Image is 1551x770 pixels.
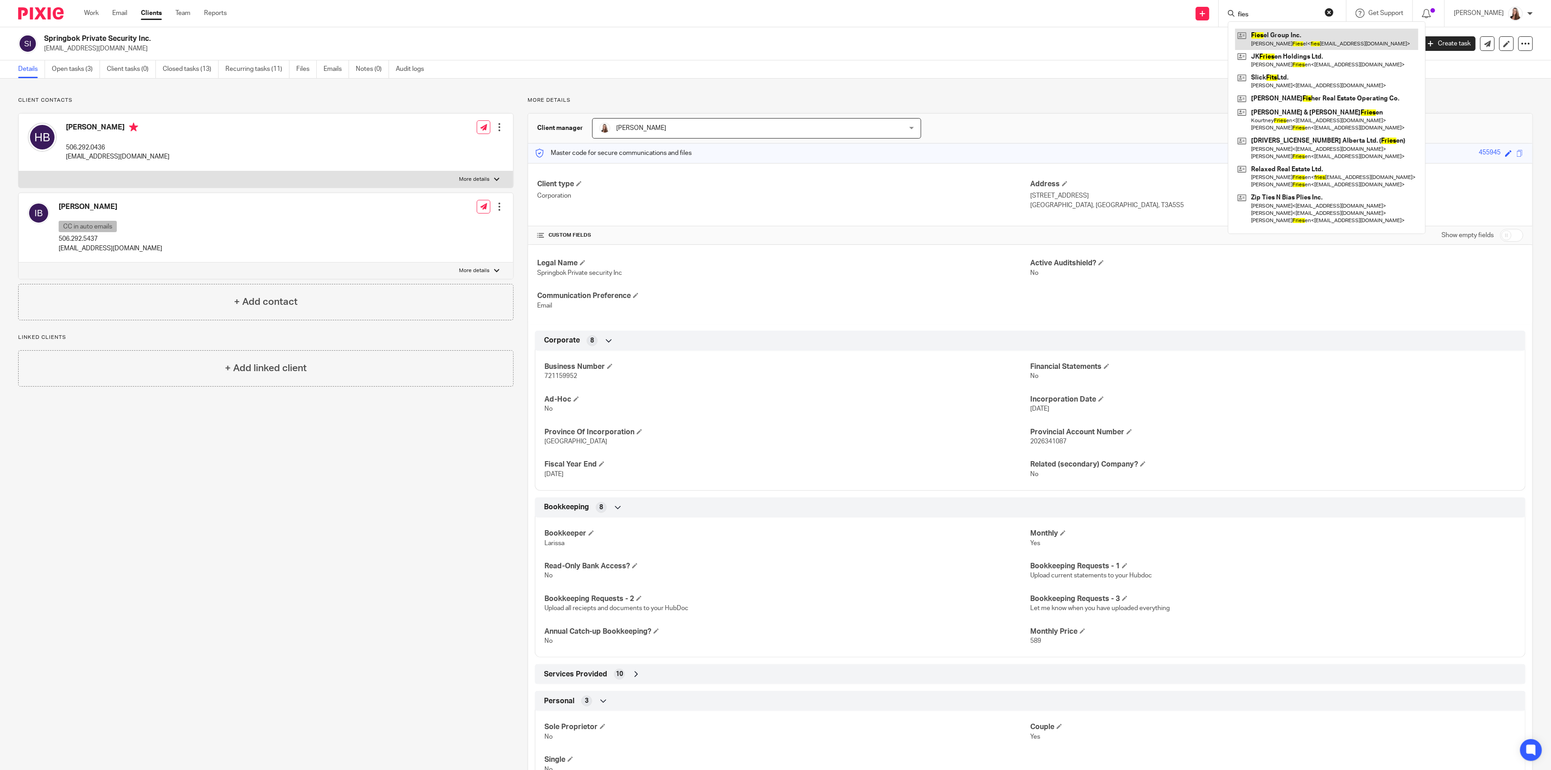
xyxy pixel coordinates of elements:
span: No [1030,471,1038,477]
p: [EMAIL_ADDRESS][DOMAIN_NAME] [59,244,162,253]
span: No [544,638,553,644]
span: 2026341087 [1030,438,1067,445]
a: Files [296,60,317,78]
span: Yes [1030,540,1040,546]
h4: Annual Catch-up Bookkeeping? [544,627,1030,636]
h2: Springbok Private Security Inc. [44,34,1136,44]
span: Get Support [1368,10,1403,16]
span: Upload current statements to your Hubdoc [1030,572,1152,579]
a: Reports [204,9,227,18]
a: Emails [324,60,349,78]
span: 3 [585,696,588,705]
p: [GEOGRAPHIC_DATA], [GEOGRAPHIC_DATA], T3A5S5 [1030,201,1523,210]
span: [PERSON_NAME] [616,125,666,131]
p: CC in auto emails [59,221,117,232]
p: [PERSON_NAME] [1454,9,1504,18]
p: Client contacts [18,97,514,104]
p: Corporation [537,191,1030,200]
p: More details [459,176,489,183]
p: More details [528,97,1533,104]
span: 589 [1030,638,1041,644]
span: [GEOGRAPHIC_DATA] [544,438,607,445]
h4: [PERSON_NAME] [59,202,162,212]
p: [STREET_ADDRESS] [1030,191,1523,200]
input: Search [1237,11,1319,19]
span: No [544,734,553,740]
span: Springbok Private security Inc [537,270,622,276]
img: Larissa-headshot-cropped.jpg [599,123,610,134]
button: Clear [1325,8,1334,17]
h4: Couple [1030,722,1516,732]
span: 8 [599,503,603,512]
h4: Address [1030,179,1523,189]
h4: Bookkeeping Requests - 1 [1030,561,1516,571]
p: [EMAIL_ADDRESS][DOMAIN_NAME] [44,44,1409,53]
h4: Bookkeeper [544,529,1030,538]
a: Team [175,9,190,18]
p: [EMAIL_ADDRESS][DOMAIN_NAME] [66,152,170,161]
p: Linked clients [18,334,514,341]
h4: Monthly [1030,529,1516,538]
p: 506.292.0436 [66,143,170,152]
h4: Province Of Incorporation [544,427,1030,437]
a: Notes (0) [356,60,389,78]
h3: Client manager [537,124,583,133]
img: Pixie [18,7,64,20]
h4: Read-Only Bank Access? [544,561,1030,571]
h4: Provincial Account Number [1030,427,1516,437]
h4: Communication Preference [537,291,1030,301]
span: No [1030,270,1038,276]
h4: [PERSON_NAME] [66,123,170,134]
span: Yes [1030,734,1040,740]
h4: Bookkeeping Requests - 2 [544,594,1030,604]
p: More details [459,267,489,274]
span: Upload all reciepts and documents to your HubDoc [544,605,688,611]
h4: Ad-Hoc [544,395,1030,404]
h4: Active Auditshield? [1030,258,1523,268]
p: Master code for secure communications and files [535,149,692,158]
span: Services Provided [544,670,607,679]
label: Show empty fields [1441,231,1494,240]
span: No [1030,373,1038,379]
h4: Single [544,755,1030,765]
p: 506.292.5437 [59,234,162,243]
h4: Monthly Price [1030,627,1516,636]
a: Email [112,9,127,18]
span: [DATE] [1030,406,1049,412]
span: No [544,406,553,412]
h4: Related (secondary) Company? [1030,460,1516,469]
img: Larissa-headshot-cropped.jpg [1508,6,1523,21]
h4: Fiscal Year End [544,460,1030,469]
a: Recurring tasks (11) [225,60,289,78]
h4: Bookkeeping Requests - 3 [1030,594,1516,604]
h4: CUSTOM FIELDS [537,232,1030,239]
span: Email [537,303,552,309]
i: Primary [129,123,138,132]
a: Details [18,60,45,78]
span: Corporate [544,336,580,345]
h4: + Add contact [234,295,298,309]
img: svg%3E [18,34,37,53]
h4: + Add linked client [225,361,307,375]
h4: Incorporation Date [1030,395,1516,404]
span: No [544,572,553,579]
a: Closed tasks (13) [163,60,219,78]
span: Let me know when you have uploaded everything [1030,605,1170,611]
a: Client tasks (0) [107,60,156,78]
a: Create task [1423,36,1476,51]
a: Work [84,9,99,18]
span: Larissa [544,540,564,546]
img: svg%3E [28,202,50,224]
span: Personal [544,696,574,706]
span: 8 [590,336,594,345]
span: 10 [616,670,623,679]
a: Audit logs [396,60,431,78]
h4: Business Number [544,362,1030,372]
h4: Legal Name [537,258,1030,268]
a: Open tasks (3) [52,60,100,78]
h4: Sole Proprietor [544,722,1030,732]
span: Bookkeeping [544,502,589,512]
h4: Financial Statements [1030,362,1516,372]
span: 721159952 [544,373,577,379]
h4: Client type [537,179,1030,189]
